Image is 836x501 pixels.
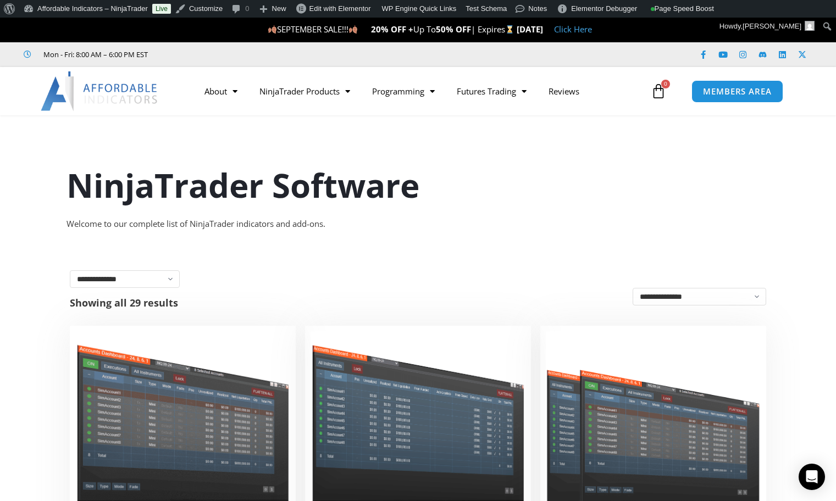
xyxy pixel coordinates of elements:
[309,4,371,13] span: Edit with Elementor
[163,49,328,60] iframe: Customer reviews powered by Trustpilot
[248,79,361,104] a: NinjaTrader Products
[268,25,276,34] img: 🍂
[554,24,592,35] a: Click Here
[361,79,446,104] a: Programming
[633,288,766,305] select: Shop order
[661,80,670,88] span: 0
[152,4,171,14] a: Live
[349,25,357,34] img: 🍂
[634,75,683,107] a: 0
[506,25,514,34] img: ⌛
[703,87,772,96] span: MEMBERS AREA
[517,24,543,35] strong: [DATE]
[268,24,517,35] span: SEPTEMBER SALE!!! Up To | Expires
[67,216,770,232] div: Welcome to our complete list of NinjaTrader indicators and add-ons.
[41,48,148,61] span: Mon - Fri: 8:00 AM – 6:00 PM EST
[716,18,819,35] a: Howdy,
[436,24,471,35] strong: 50% OFF
[691,80,783,103] a: MEMBERS AREA
[371,24,413,35] strong: 20% OFF +
[70,298,178,308] p: Showing all 29 results
[799,464,825,490] div: Open Intercom Messenger
[538,79,590,104] a: Reviews
[743,22,801,30] span: [PERSON_NAME]
[41,71,159,111] img: LogoAI | Affordable Indicators – NinjaTrader
[193,79,248,104] a: About
[446,79,538,104] a: Futures Trading
[193,79,648,104] nav: Menu
[67,162,770,208] h1: NinjaTrader Software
